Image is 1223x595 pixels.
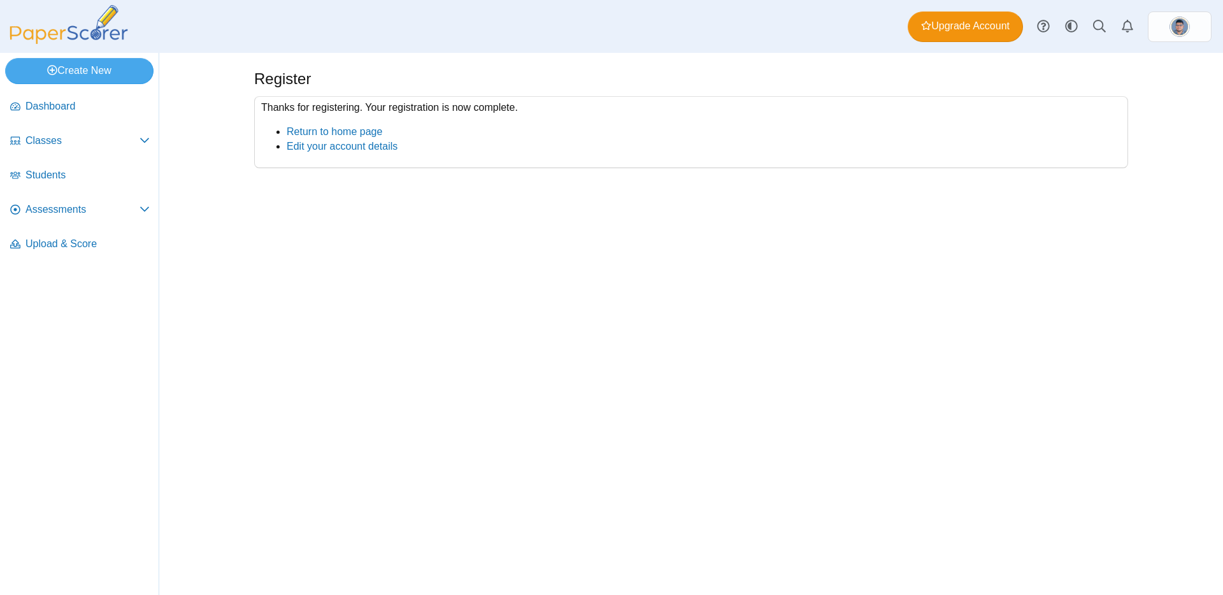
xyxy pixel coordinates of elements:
h1: Register [254,68,311,90]
a: Upload & Score [5,229,155,260]
span: Dashboard [25,99,150,113]
a: Return to home page [287,126,382,137]
span: Upload & Score [25,237,150,251]
a: Edit your account details [287,141,397,152]
span: Classes [25,134,139,148]
span: Upgrade Account [921,19,1010,33]
a: Students [5,161,155,191]
a: Dashboard [5,92,155,122]
span: Assessments [25,203,139,217]
span: Students [25,168,150,182]
a: Alerts [1113,13,1141,41]
div: Thanks for registering. Your registration is now complete. [254,96,1128,168]
a: Create New [5,58,154,83]
a: PaperScorer [5,35,132,46]
img: ps.nOGG8fPVBfKnEpY2 [1169,17,1190,37]
a: Upgrade Account [908,11,1023,42]
a: ps.nOGG8fPVBfKnEpY2 [1148,11,1212,42]
a: Assessments [5,195,155,226]
span: Mark Ronnel Camilon [1169,17,1190,37]
a: Classes [5,126,155,157]
img: PaperScorer [5,5,132,44]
